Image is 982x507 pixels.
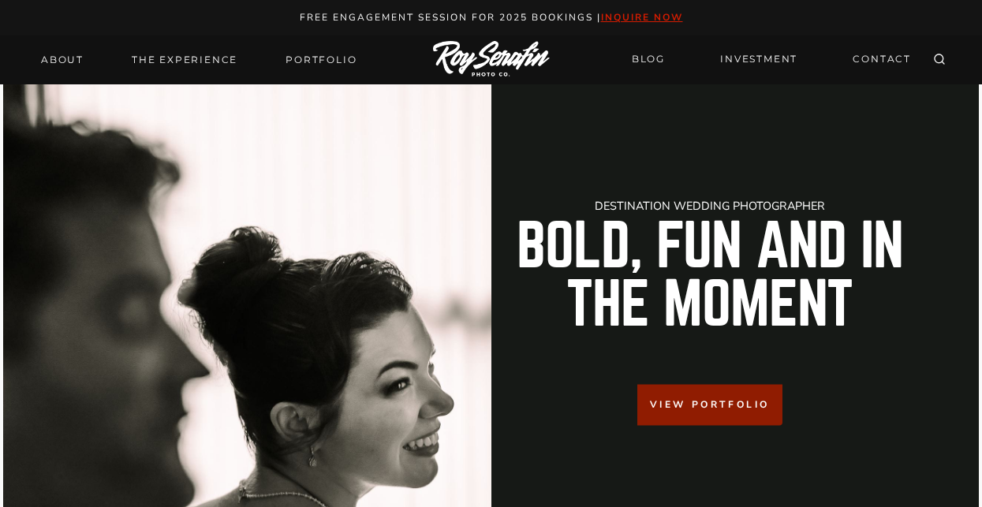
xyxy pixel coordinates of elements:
span: View Portfolio [650,397,770,412]
button: View Search Form [928,49,950,71]
a: About [32,49,93,71]
a: View Portfolio [637,385,782,425]
a: THE EXPERIENCE [122,49,247,71]
a: BLOG [622,46,674,73]
h1: Destination Wedding Photographer [504,200,917,211]
a: INVESTMENT [711,46,807,73]
nav: Primary Navigation [32,49,366,71]
a: CONTACT [843,46,920,73]
a: inquire now [601,11,683,24]
p: Free engagement session for 2025 Bookings | [17,9,965,26]
a: Portfolio [276,49,366,71]
img: Logo of Roy Serafin Photo Co., featuring stylized text in white on a light background, representi... [433,41,550,78]
h2: Bold, Fun And in the Moment [504,218,917,334]
nav: Secondary Navigation [622,46,920,73]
